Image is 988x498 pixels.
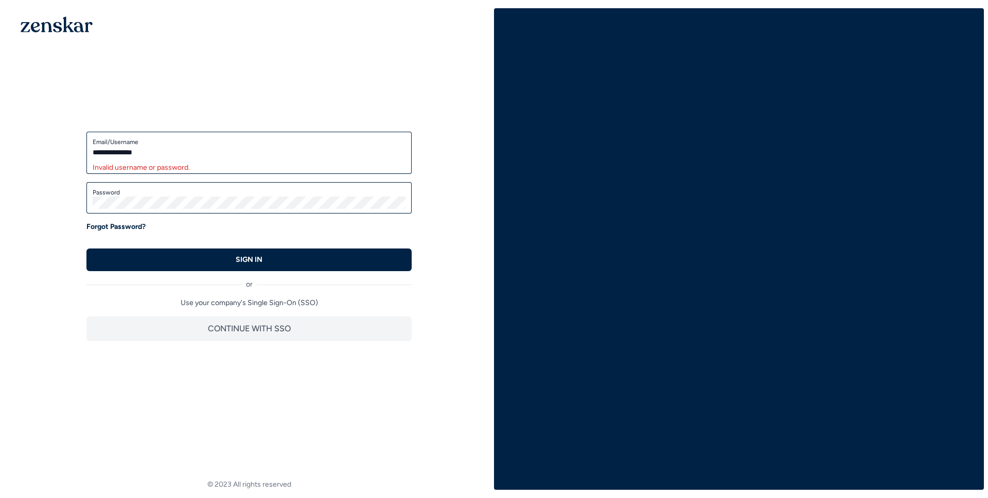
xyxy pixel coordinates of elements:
a: Forgot Password? [86,222,146,232]
div: or [86,271,412,290]
p: Use your company's Single Sign-On (SSO) [86,298,412,308]
p: SIGN IN [236,255,262,265]
div: Invalid username or password. [93,163,405,173]
button: SIGN IN [86,248,412,271]
label: Password [93,188,405,197]
button: CONTINUE WITH SSO [86,316,412,341]
label: Email/Username [93,138,405,146]
img: 1OGAJ2xQqyY4LXKgY66KYq0eOWRCkrZdAb3gUhuVAqdWPZE9SRJmCz+oDMSn4zDLXe31Ii730ItAGKgCKgCCgCikA4Av8PJUP... [21,16,93,32]
footer: © 2023 All rights reserved [4,479,494,490]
